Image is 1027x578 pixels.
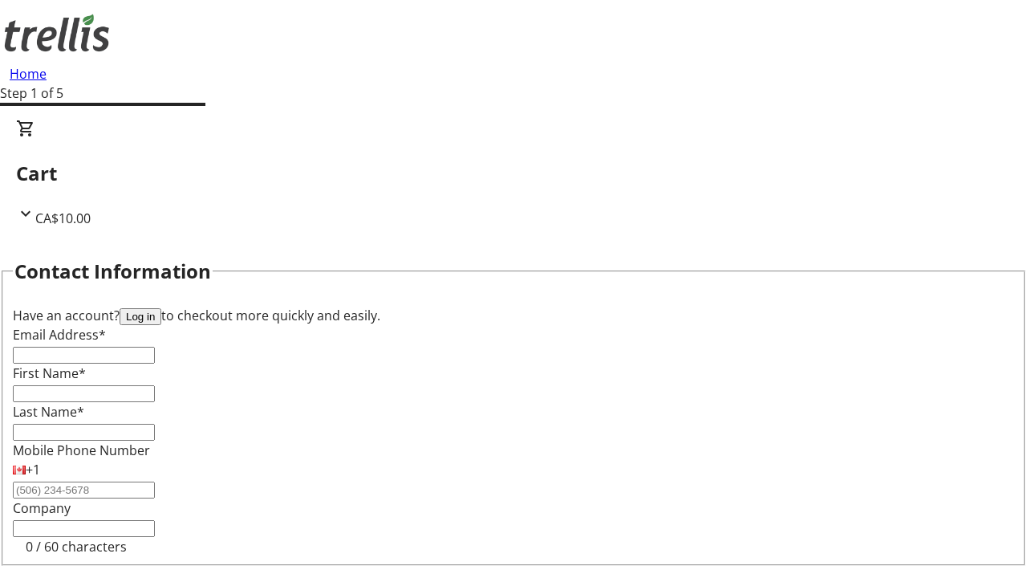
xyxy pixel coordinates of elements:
label: Company [13,499,71,517]
div: Have an account? to checkout more quickly and easily. [13,306,1014,325]
input: (506) 234-5678 [13,482,155,499]
div: CartCA$10.00 [16,119,1011,228]
label: Mobile Phone Number [13,442,150,459]
tr-character-limit: 0 / 60 characters [26,538,127,556]
span: CA$10.00 [35,210,91,227]
h2: Cart [16,159,1011,188]
label: Email Address* [13,326,106,344]
label: Last Name* [13,403,84,421]
h2: Contact Information [14,257,211,286]
button: Log in [120,308,161,325]
label: First Name* [13,364,86,382]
